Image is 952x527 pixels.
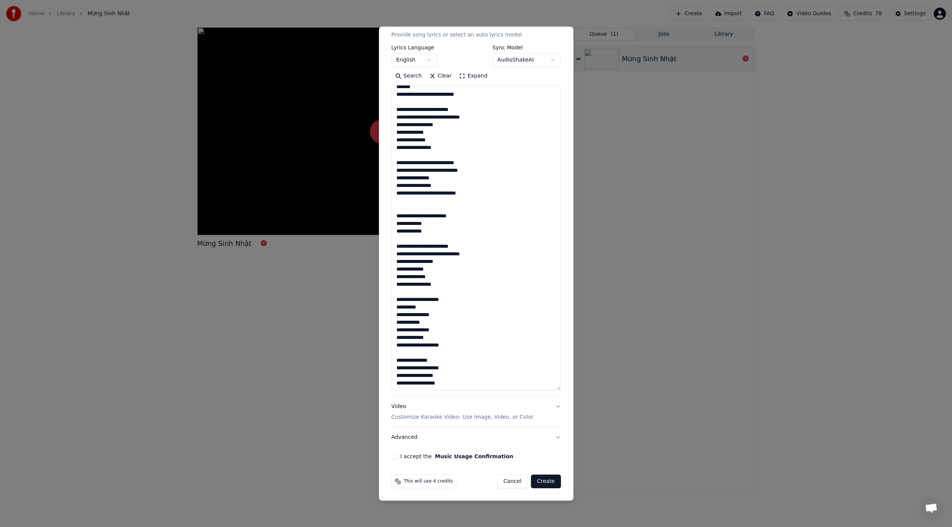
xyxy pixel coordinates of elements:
[493,45,561,50] label: Sync Model
[497,475,528,488] button: Cancel
[391,21,406,28] div: Lyrics
[531,475,561,488] button: Create
[455,70,491,82] button: Expand
[391,31,522,39] p: Provide song lyrics or select an auto lyrics model
[435,454,513,459] button: I accept the
[401,454,513,459] label: I accept the
[391,427,561,447] button: Advanced
[391,45,561,396] div: LyricsProvide song lyrics or select an auto lyrics model
[391,397,561,427] button: VideoCustomize Karaoke Video: Use Image, Video, or Color
[426,70,456,82] button: Clear
[391,14,561,45] button: LyricsProvide song lyrics or select an auto lyrics model
[391,403,534,421] div: Video
[391,45,437,50] label: Lyrics Language
[391,413,534,421] p: Customize Karaoke Video: Use Image, Video, or Color
[391,70,426,82] button: Search
[404,478,453,484] span: This will use 4 credits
